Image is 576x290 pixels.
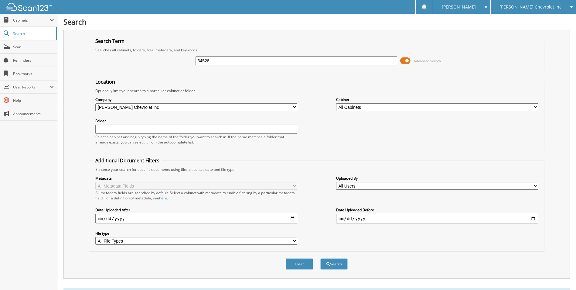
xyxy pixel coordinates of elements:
[95,190,297,201] div: All metadata fields are searched by default. Select a cabinet with metadata to enable filtering b...
[13,18,50,23] span: Cabinets
[159,195,167,201] a: here
[92,78,118,85] legend: Location
[336,97,538,102] label: Cabinet
[336,207,538,212] label: Date Uploaded Before
[92,157,162,164] legend: Additional Document Filters
[95,207,297,212] label: Date Uploaded After
[95,231,297,236] label: File type
[95,214,297,223] input: start
[286,258,313,270] button: Clear
[499,5,561,9] span: [PERSON_NAME] Chevrolet Inc
[95,176,297,181] label: Metadata
[95,97,297,102] label: Company
[13,98,54,103] span: Help
[336,176,538,181] label: Uploaded By
[6,3,52,11] img: scan123-logo-white.svg
[13,44,54,50] span: Scan
[95,118,297,123] label: Folder
[92,167,541,172] div: Enhance your search for specific documents using filters such as date and file type.
[63,17,570,27] h1: Search
[95,134,297,145] div: Select a cabinet and begin typing the name of the folder you want to search in. If the name match...
[13,58,54,63] span: Reminders
[92,38,128,44] legend: Search Term
[442,5,476,9] span: [PERSON_NAME]
[13,31,53,36] span: Search
[13,71,54,76] span: Bookmarks
[414,59,441,63] span: Advanced Search
[13,85,50,90] span: User Reports
[13,111,54,116] span: Announcements
[92,47,541,53] div: Searches all cabinets, folders, files, metadata, and keywords
[92,88,541,93] div: Optionally limit your search to a particular cabinet or folder
[336,214,538,223] input: end
[320,258,348,270] button: Search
